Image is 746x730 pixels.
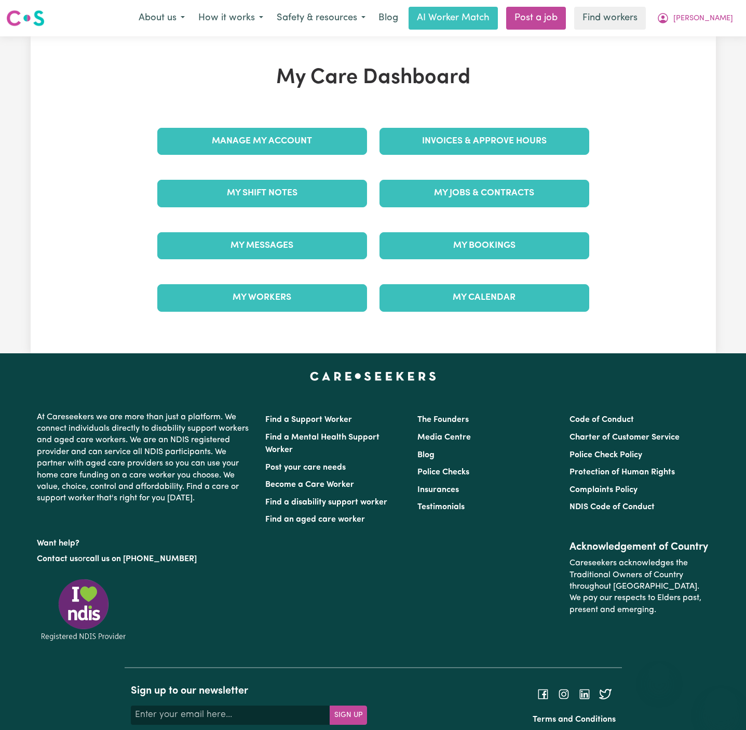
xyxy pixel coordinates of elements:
[649,663,670,684] iframe: Close message
[372,7,404,30] a: Blog
[578,689,591,698] a: Follow Careseekers on LinkedIn
[37,577,130,642] img: Registered NDIS provider
[409,7,498,30] a: AI Worker Match
[650,7,740,29] button: My Account
[599,689,612,698] a: Follow Careseekers on Twitter
[270,7,372,29] button: Safety & resources
[417,503,465,511] a: Testimonials
[569,416,634,424] a: Code of Conduct
[417,451,435,459] a: Blog
[6,9,45,28] img: Careseekers logo
[37,549,253,569] p: or
[569,433,680,442] a: Charter of Customer Service
[574,7,646,30] a: Find workers
[86,555,197,563] a: call us on [PHONE_NUMBER]
[569,503,655,511] a: NDIS Code of Conduct
[569,451,642,459] a: Police Check Policy
[417,468,469,476] a: Police Checks
[265,515,365,524] a: Find an aged care worker
[131,706,330,724] input: Enter your email here...
[151,65,595,90] h1: My Care Dashboard
[265,463,346,472] a: Post your care needs
[533,715,616,724] a: Terms and Conditions
[132,7,192,29] button: About us
[265,481,354,489] a: Become a Care Worker
[157,284,367,311] a: My Workers
[379,232,589,259] a: My Bookings
[673,13,733,24] span: [PERSON_NAME]
[417,486,459,494] a: Insurances
[157,232,367,259] a: My Messages
[569,541,709,553] h2: Acknowledgement of Country
[265,433,379,454] a: Find a Mental Health Support Worker
[506,7,566,30] a: Post a job
[569,486,638,494] a: Complaints Policy
[310,372,436,380] a: Careseekers home page
[37,407,253,509] p: At Careseekers we are more than just a platform. We connect individuals directly to disability su...
[537,689,549,698] a: Follow Careseekers on Facebook
[192,7,270,29] button: How it works
[569,553,709,620] p: Careseekers acknowledges the Traditional Owners of Country throughout [GEOGRAPHIC_DATA]. We pay o...
[417,433,471,442] a: Media Centre
[569,468,675,476] a: Protection of Human Rights
[379,128,589,155] a: Invoices & Approve Hours
[37,555,78,563] a: Contact us
[6,6,45,30] a: Careseekers logo
[37,534,253,549] p: Want help?
[157,128,367,155] a: Manage My Account
[379,180,589,207] a: My Jobs & Contracts
[265,498,387,507] a: Find a disability support worker
[157,180,367,207] a: My Shift Notes
[379,284,589,311] a: My Calendar
[417,416,469,424] a: The Founders
[330,706,367,724] button: Subscribe
[131,685,367,697] h2: Sign up to our newsletter
[704,688,738,722] iframe: Button to launch messaging window
[558,689,570,698] a: Follow Careseekers on Instagram
[265,416,352,424] a: Find a Support Worker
